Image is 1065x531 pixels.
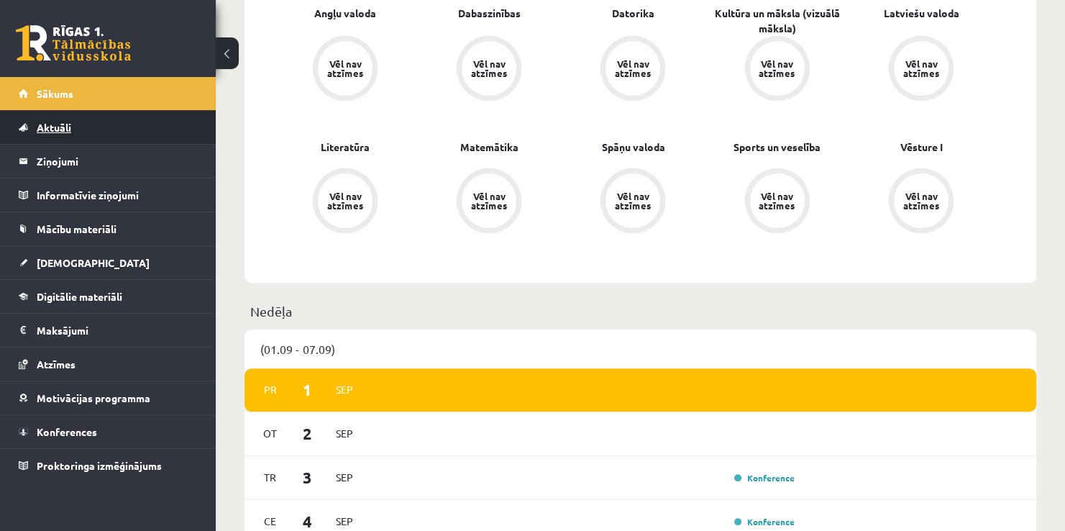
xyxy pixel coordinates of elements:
[325,191,365,210] div: Vēl nav atzīmes
[849,36,993,104] a: Vēl nav atzīmes
[705,36,849,104] a: Vēl nav atzīmes
[37,290,122,303] span: Digitālie materiāli
[19,381,198,414] a: Motivācijas programma
[19,314,198,347] a: Maksājumi
[19,246,198,279] a: [DEMOGRAPHIC_DATA]
[329,466,360,489] span: Sep
[19,145,198,178] a: Ziņojumi
[255,422,285,445] span: Ot
[37,256,150,269] span: [DEMOGRAPHIC_DATA]
[883,6,959,21] a: Latviešu valoda
[734,516,795,527] a: Konference
[613,191,653,210] div: Vēl nav atzīmes
[460,140,518,155] a: Matemātika
[255,466,285,489] span: Tr
[19,212,198,245] a: Mācību materiāli
[273,36,417,104] a: Vēl nav atzīmes
[37,87,73,100] span: Sākums
[734,472,795,484] a: Konference
[561,36,705,104] a: Vēl nav atzīmes
[705,168,849,236] a: Vēl nav atzīmes
[19,280,198,313] a: Digitālie materiāli
[705,6,849,36] a: Kultūra un māksla (vizuālā māksla)
[601,140,664,155] a: Spāņu valoda
[329,422,360,445] span: Sep
[37,314,198,347] legend: Maksājumi
[469,59,509,78] div: Vēl nav atzīmes
[37,358,76,371] span: Atzīmes
[458,6,521,21] a: Dabaszinības
[19,111,198,144] a: Aktuāli
[901,59,941,78] div: Vēl nav atzīmes
[19,449,198,482] a: Proktoringa izmēģinājums
[329,378,360,401] span: Sep
[19,415,198,448] a: Konferences
[37,459,162,472] span: Proktoringa izmēģinājums
[321,140,370,155] a: Literatūra
[16,25,131,61] a: Rīgas 1. Tālmācības vidusskola
[37,391,150,404] span: Motivācijas programma
[244,330,1036,368] div: (01.09 - 07.09)
[417,36,561,104] a: Vēl nav atzīmes
[273,168,417,236] a: Vēl nav atzīmes
[757,59,797,78] div: Vēl nav atzīmes
[19,178,198,212] a: Informatīvie ziņojumi
[37,145,198,178] legend: Ziņojumi
[37,425,97,438] span: Konferences
[37,178,198,212] legend: Informatīvie ziņojumi
[733,140,821,155] a: Sports un veselība
[37,222,116,235] span: Mācību materiāli
[250,301,1030,321] p: Nedēļa
[314,6,376,21] a: Angļu valoda
[19,348,198,381] a: Atzīmes
[561,168,705,236] a: Vēl nav atzīmes
[285,422,330,445] span: 2
[757,191,797,210] div: Vēl nav atzīmes
[19,77,198,110] a: Sākums
[285,466,330,489] span: 3
[325,59,365,78] div: Vēl nav atzīmes
[901,191,941,210] div: Vēl nav atzīmes
[900,140,942,155] a: Vēsture I
[613,59,653,78] div: Vēl nav atzīmes
[285,378,330,401] span: 1
[469,191,509,210] div: Vēl nav atzīmes
[849,168,993,236] a: Vēl nav atzīmes
[417,168,561,236] a: Vēl nav atzīmes
[612,6,654,21] a: Datorika
[255,378,285,401] span: Pr
[37,121,71,134] span: Aktuāli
